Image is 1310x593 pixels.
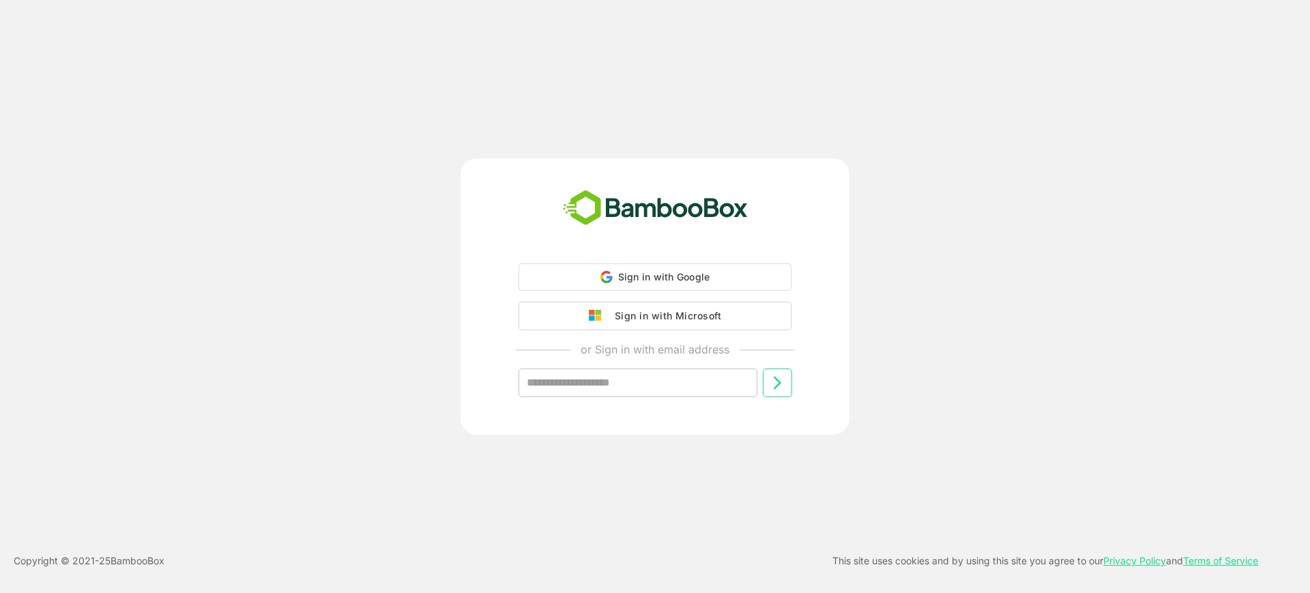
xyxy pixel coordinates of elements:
img: bamboobox [555,186,755,231]
p: or Sign in with email address [581,341,729,358]
a: Privacy Policy [1103,555,1166,566]
a: Terms of Service [1183,555,1258,566]
div: Sign in with Google [519,263,791,291]
span: Sign in with Google [618,271,710,283]
p: This site uses cookies and by using this site you agree to our and [832,553,1258,569]
button: Sign in with Microsoft [519,302,791,330]
p: Copyright © 2021- 25 BambooBox [14,553,164,569]
img: google [589,310,608,322]
div: Sign in with Microsoft [608,307,721,325]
